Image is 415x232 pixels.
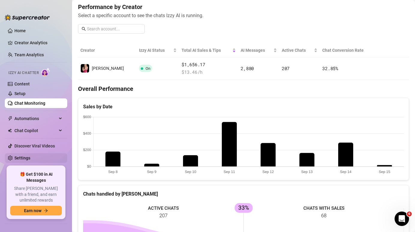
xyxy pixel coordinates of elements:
[14,156,30,160] a: Settings
[10,206,62,215] button: Earn nowarrow-right
[10,172,62,183] span: 🎁 Get $100 in AI Messages
[14,91,26,96] a: Setup
[139,47,172,54] span: Izzy AI Status
[92,66,124,71] span: [PERSON_NAME]
[407,212,412,216] span: 6
[41,68,50,76] img: AI Chatter
[14,52,44,57] a: Team Analytics
[279,43,320,57] th: Active Chats
[14,144,55,148] a: Discover Viral Videos
[179,43,238,57] th: Total AI Sales & Tips
[320,43,376,57] th: Chat Conversion Rate
[14,28,26,33] a: Home
[137,43,179,57] th: Izzy AI Status
[78,43,137,57] th: Creator
[182,61,236,68] span: $1,656.17
[8,116,13,121] span: thunderbolt
[182,69,236,76] span: $ 13.46 /h
[78,3,409,11] h4: Performance by Creator
[238,43,279,57] th: AI Messages
[87,26,141,32] input: Search account...
[83,190,404,198] div: Chats handled by [PERSON_NAME]
[241,47,272,54] span: AI Messages
[8,70,39,76] span: Izzy AI Chatter
[395,212,409,226] iframe: Intercom live chat
[241,65,254,71] span: 2,880
[14,82,30,86] a: Content
[182,47,231,54] span: Total AI Sales & Tips
[14,38,62,48] a: Creator Analytics
[282,65,290,71] span: 207
[78,85,409,93] h4: Overall Performance
[44,209,48,213] span: arrow-right
[14,101,45,106] a: Chat Monitoring
[24,208,41,213] span: Earn now
[282,47,313,54] span: Active Chats
[322,65,338,71] span: 32.85 %
[5,14,50,20] img: logo-BBDzfeDw.svg
[83,103,404,110] div: Sales by Date
[14,126,57,135] span: Chat Copilot
[8,128,12,133] img: Chat Copilot
[10,186,62,203] span: Share [PERSON_NAME] with a friend, and earn unlimited rewards
[78,12,409,19] span: Select a specific account to see the chats Izzy AI is running.
[82,27,86,31] span: search
[81,64,89,73] img: Erin
[146,66,150,71] span: On
[14,114,57,123] span: Automations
